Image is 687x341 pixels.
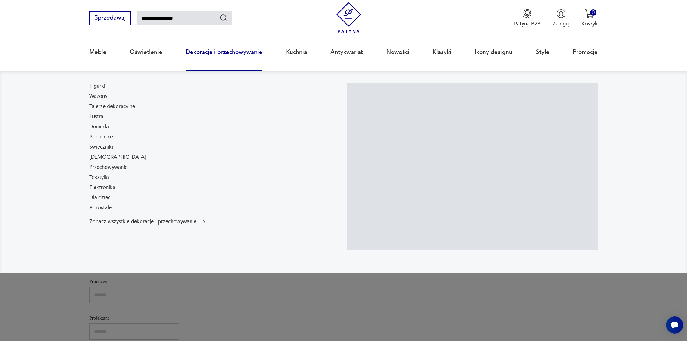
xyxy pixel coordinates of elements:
a: Talerze dekoracyjne [89,103,135,110]
p: Zaloguj [553,20,570,27]
a: Style [536,38,550,66]
button: Sprzedawaj [89,11,131,25]
a: Świeczniki [89,143,113,151]
a: Przechowywanie [89,164,128,171]
a: [DEMOGRAPHIC_DATA] [89,153,146,161]
a: Ikony designu [475,38,512,66]
a: Doniczki [89,123,109,130]
div: 0 [590,9,596,16]
img: Patyna - sklep z meblami i dekoracjami vintage [333,2,364,33]
p: Patyna B2B [514,20,541,27]
a: Oświetlenie [130,38,162,66]
iframe: Smartsupp widget button [666,316,683,334]
a: Dla dzieci [89,194,112,201]
a: Klasyki [433,38,451,66]
a: Promocje [573,38,598,66]
img: Ikona medalu [523,9,532,18]
a: Kuchnia [286,38,307,66]
button: 0Koszyk [581,9,598,27]
button: Zaloguj [553,9,570,27]
a: Sprzedawaj [89,16,131,21]
a: Lustra [89,113,103,120]
button: Patyna B2B [514,9,541,27]
img: Ikonka użytkownika [556,9,566,18]
a: Antykwariat [330,38,363,66]
a: Figurki [89,83,105,90]
p: Koszyk [581,20,598,27]
a: Elektronika [89,184,115,191]
a: Wazony [89,93,107,100]
p: Zobacz wszystkie dekoracje i przechowywanie [89,219,196,224]
a: Nowości [386,38,409,66]
a: Popielnice [89,133,113,141]
a: Tekstylia [89,174,109,181]
img: Ikona koszyka [585,9,594,18]
a: Meble [89,38,106,66]
a: Pozostałe [89,204,112,211]
a: Dekoracje i przechowywanie [186,38,262,66]
button: Szukaj [219,14,228,22]
a: Ikona medaluPatyna B2B [514,9,541,27]
a: Zobacz wszystkie dekoracje i przechowywanie [89,218,207,225]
